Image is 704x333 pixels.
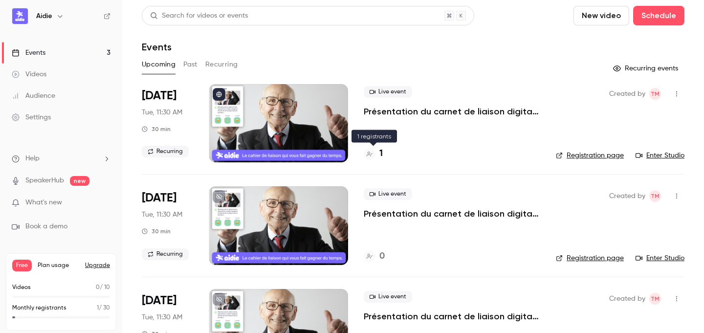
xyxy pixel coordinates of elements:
span: Théo Masini [649,190,661,202]
button: Upgrade [85,262,110,269]
span: Book a demo [25,222,67,232]
a: Enter Studio [636,151,684,160]
h4: 1 [379,147,383,160]
h4: 0 [379,250,385,263]
a: 0 [364,250,385,263]
button: Upcoming [142,57,176,72]
p: Videos [12,283,31,292]
span: Recurring [142,146,189,157]
div: Settings [12,112,51,122]
a: Présentation du carnet de liaison digital Aidie [364,208,540,220]
h1: Events [142,41,172,53]
button: Recurring [205,57,238,72]
div: Search for videos or events [150,11,248,21]
a: Présentation du carnet de liaison digital Aidie [364,311,540,322]
button: Schedule [633,6,684,25]
li: help-dropdown-opener [12,154,110,164]
div: Audience [12,91,55,101]
span: Théo Masini [649,88,661,100]
span: 0 [96,285,100,290]
span: Tue, 11:30 AM [142,312,182,322]
span: Live event [364,86,412,98]
span: Free [12,260,32,271]
span: TM [651,293,660,305]
div: 30 min [142,227,171,235]
p: / 30 [97,304,110,312]
span: Plan usage [38,262,79,269]
p: / 10 [96,283,110,292]
span: TM [651,190,660,202]
button: Recurring events [609,61,684,76]
p: Monthly registrants [12,304,66,312]
h6: Aidie [36,11,52,21]
span: [DATE] [142,293,176,309]
a: Registration page [556,151,624,160]
span: Created by [609,88,645,100]
div: Events [12,48,45,58]
a: Registration page [556,253,624,263]
span: What's new [25,198,62,208]
a: Présentation du carnet de liaison digital Aidie [364,106,540,117]
a: Enter Studio [636,253,684,263]
span: TM [651,88,660,100]
span: Live event [364,188,412,200]
span: Live event [364,291,412,303]
button: New video [573,6,629,25]
div: Sep 23 Tue, 11:30 AM (Europe/Paris) [142,186,193,265]
span: 1 [97,305,99,311]
span: Help [25,154,40,164]
a: 1 [364,147,383,160]
span: new [70,176,89,186]
iframe: Noticeable Trigger [99,199,110,207]
div: Videos [12,69,46,79]
span: Tue, 11:30 AM [142,210,182,220]
span: Created by [609,190,645,202]
span: Théo Masini [649,293,661,305]
span: Created by [609,293,645,305]
a: SpeakerHub [25,176,64,186]
img: Aidie [12,8,28,24]
span: Tue, 11:30 AM [142,108,182,117]
div: 30 min [142,125,171,133]
span: Recurring [142,248,189,260]
button: Past [183,57,198,72]
div: Sep 9 Tue, 11:30 AM (Europe/Paris) [142,84,193,162]
span: [DATE] [142,88,176,104]
span: [DATE] [142,190,176,206]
